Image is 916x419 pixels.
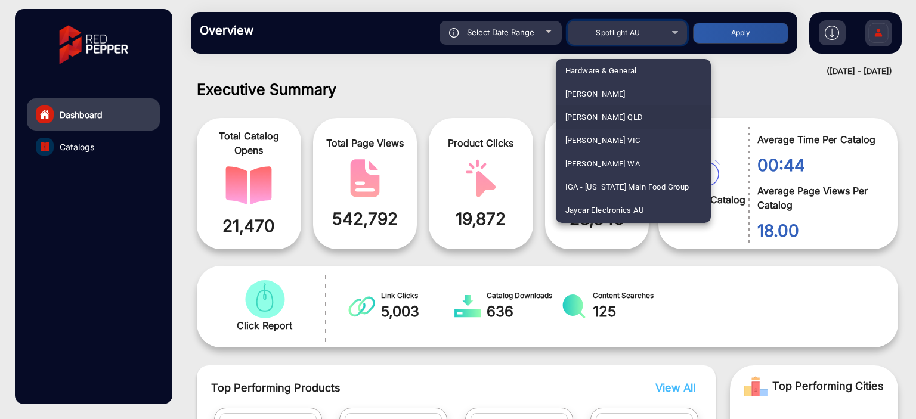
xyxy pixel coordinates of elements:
[565,152,640,175] span: [PERSON_NAME] WA
[565,105,643,129] span: [PERSON_NAME] QLD
[565,222,645,245] span: Jaycar Electronics NZ
[565,129,640,152] span: [PERSON_NAME] VIC
[565,198,644,222] span: Jaycar Electronics AU
[565,82,626,105] span: [PERSON_NAME]
[565,175,689,198] span: IGA - [US_STATE] Main Food Group
[565,59,637,82] span: Hardware & General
